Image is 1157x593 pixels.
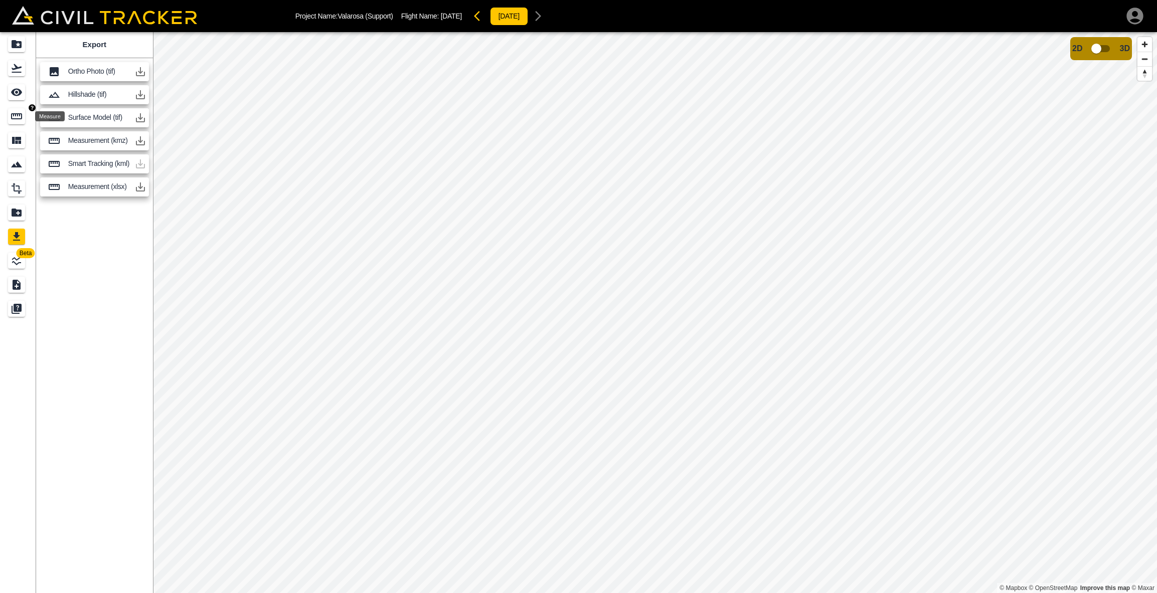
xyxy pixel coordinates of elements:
[1080,584,1130,591] a: Map feedback
[441,12,462,20] span: [DATE]
[295,12,393,20] p: Project Name: Valarosa (Support)
[1000,584,1027,591] a: Mapbox
[35,111,65,121] div: Measure
[401,12,462,20] p: Flight Name:
[1137,37,1152,52] button: Zoom in
[1137,52,1152,66] button: Zoom out
[12,6,197,25] img: Civil Tracker
[1120,44,1130,53] span: 3D
[490,7,528,26] button: [DATE]
[1137,66,1152,81] button: Reset bearing to north
[1029,584,1078,591] a: OpenStreetMap
[1131,584,1154,591] a: Maxar
[1072,44,1082,53] span: 2D
[153,32,1157,593] canvas: Map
